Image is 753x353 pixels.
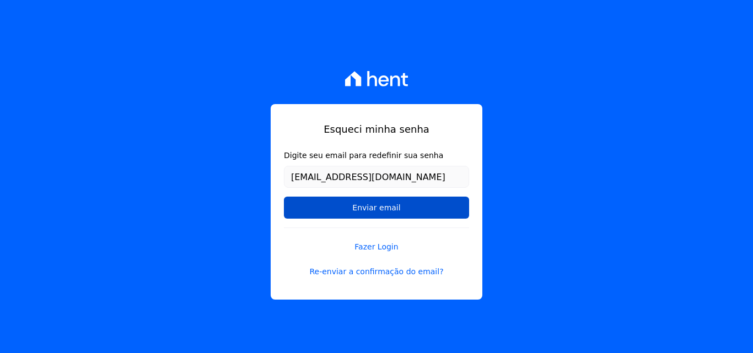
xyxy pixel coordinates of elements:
[284,166,469,188] input: Email
[284,227,469,253] a: Fazer Login
[284,150,469,161] label: Digite seu email para redefinir sua senha
[284,122,469,137] h1: Esqueci minha senha
[284,266,469,278] a: Re-enviar a confirmação do email?
[284,197,469,219] input: Enviar email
